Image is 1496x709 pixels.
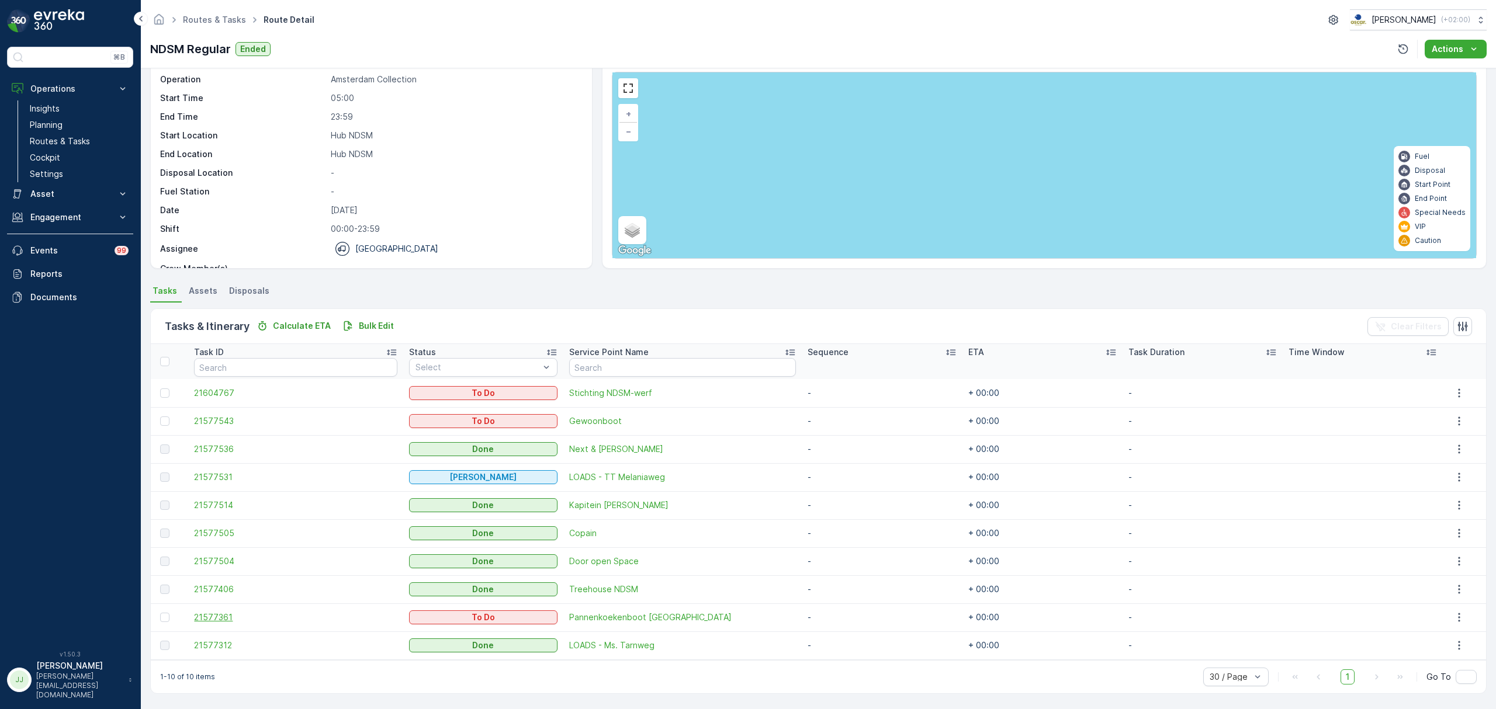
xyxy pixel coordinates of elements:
[569,555,796,567] span: Door open Space
[331,74,580,85] p: Amsterdam Collection
[802,379,962,407] td: -
[160,444,169,454] div: Toggle Row Selected
[619,79,637,97] a: View Fullscreen
[25,133,133,150] a: Routes & Tasks
[160,167,326,179] p: Disposal Location
[802,463,962,491] td: -
[409,442,557,456] button: Done
[25,150,133,166] a: Cockpit
[1123,379,1283,407] td: -
[472,555,494,567] p: Done
[194,346,224,358] p: Task ID
[160,672,215,682] p: 1-10 of 10 items
[1123,491,1283,519] td: -
[160,529,169,538] div: Toggle Row Selected
[36,672,123,700] p: [PERSON_NAME][EMAIL_ADDRESS][DOMAIN_NAME]
[160,92,326,104] p: Start Time
[1415,194,1447,203] p: End Point
[331,263,580,274] p: -
[415,362,539,373] p: Select
[619,123,637,140] a: Zoom Out
[160,641,169,650] div: Toggle Row Selected
[968,346,984,358] p: ETA
[409,414,557,428] button: To Do
[338,319,399,333] button: Bulk Edit
[472,583,494,595] p: Done
[1426,671,1451,683] span: Go To
[153,285,177,297] span: Tasks
[569,471,796,483] a: LOADS - TT Melaniaweg
[7,262,133,286] a: Reports
[160,111,326,123] p: End Time
[194,415,397,427] a: 21577543
[802,547,962,575] td: -
[160,501,169,510] div: Toggle Row Selected
[25,117,133,133] a: Planning
[1123,575,1283,603] td: -
[30,103,60,114] p: Insights
[194,443,397,455] a: 21577536
[160,148,326,160] p: End Location
[194,358,397,377] input: Search
[962,603,1123,631] td: + 00:00
[802,407,962,435] td: -
[194,611,397,623] a: 21577361
[194,499,397,511] span: 21577514
[1441,15,1470,25] p: ( +02:00 )
[194,471,397,483] a: 21577531
[7,182,133,206] button: Asset
[569,387,796,399] a: Stichting NDSM-werf
[1123,631,1283,659] td: -
[409,638,557,652] button: Done
[962,519,1123,547] td: + 00:00
[802,631,962,659] td: -
[160,223,326,235] p: Shift
[472,611,495,623] p: To Do
[962,407,1123,435] td: + 00:00
[569,346,649,358] p: Service Point Name
[619,105,637,123] a: Zoom In
[160,204,326,216] p: Date
[569,611,796,623] span: Pannenkoekenboot [GEOGRAPHIC_DATA]
[331,130,580,141] p: Hub NDSM
[962,379,1123,407] td: + 00:00
[30,245,108,256] p: Events
[472,499,494,511] p: Done
[409,346,436,358] p: Status
[626,126,632,136] span: −
[619,217,645,243] a: Layers
[962,575,1123,603] td: + 00:00
[1123,603,1283,631] td: -
[1123,463,1283,491] td: -
[229,285,269,297] span: Disposals
[1432,43,1463,55] p: Actions
[261,14,317,26] span: Route Detail
[409,498,557,512] button: Done
[1289,346,1345,358] p: Time Window
[1415,236,1441,245] p: Caution
[569,415,796,427] a: Gewoonboot
[160,74,326,85] p: Operation
[615,243,654,258] img: Google
[30,119,63,131] p: Planning
[626,109,631,119] span: +
[194,640,397,651] span: 21577312
[962,435,1123,463] td: + 00:00
[612,72,1476,258] div: 0
[189,285,217,297] span: Assets
[7,77,133,100] button: Operations
[30,83,110,95] p: Operations
[569,583,796,595] a: Treehouse NDSM
[30,135,90,147] p: Routes & Tasks
[808,346,849,358] p: Sequence
[273,320,331,332] p: Calculate ETA
[7,239,133,262] a: Events99
[1372,14,1436,26] p: [PERSON_NAME]
[472,387,495,399] p: To Do
[36,660,123,672] p: [PERSON_NAME]
[409,386,557,400] button: To Do
[30,268,129,280] p: Reports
